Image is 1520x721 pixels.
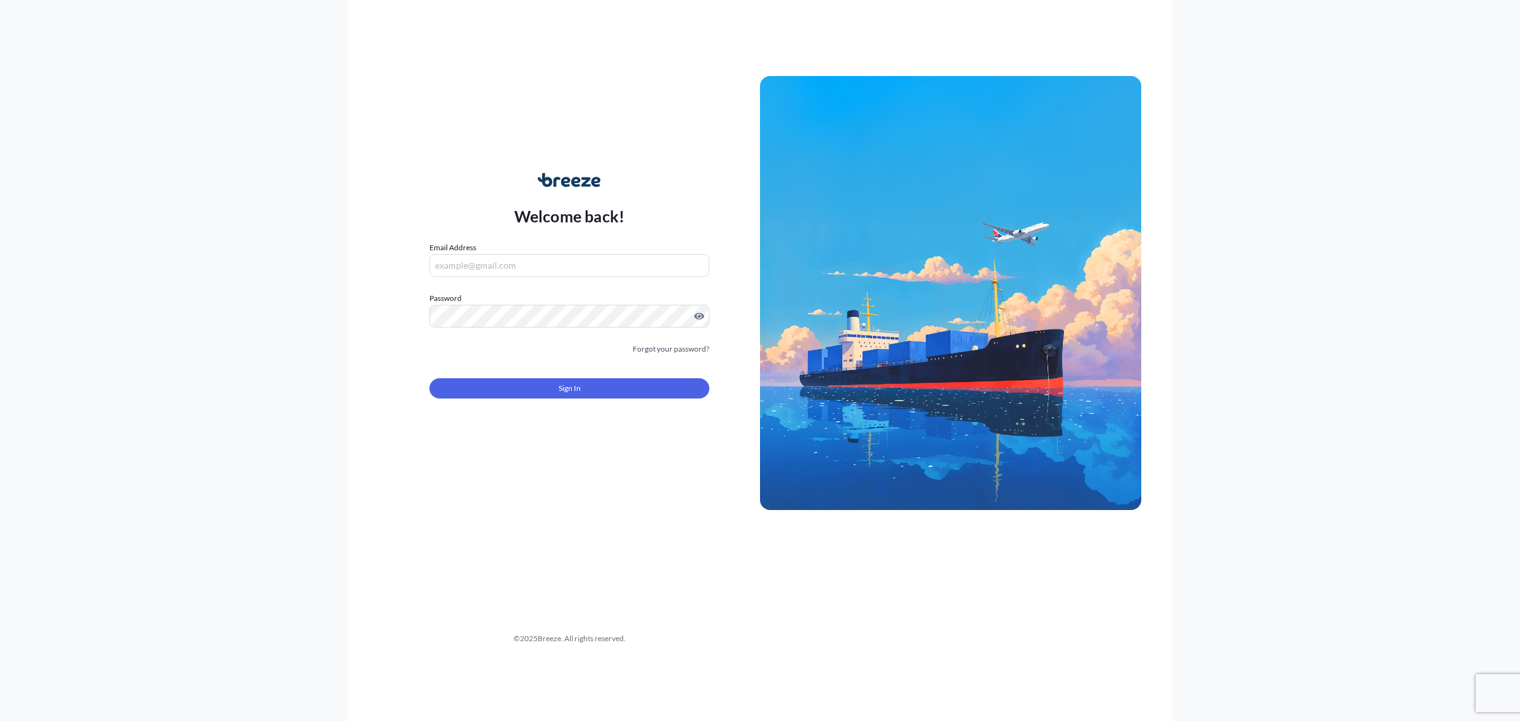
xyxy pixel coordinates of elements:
div: © 2025 Breeze. All rights reserved. [379,632,760,645]
a: Forgot your password? [633,343,709,355]
label: Email Address [429,241,476,254]
input: example@gmail.com [429,254,709,277]
img: Ship illustration [760,76,1141,509]
button: Show password [694,311,704,321]
button: Sign In [429,378,709,399]
span: Sign In [559,382,581,395]
label: Password [429,292,709,305]
p: Welcome back! [514,206,625,226]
